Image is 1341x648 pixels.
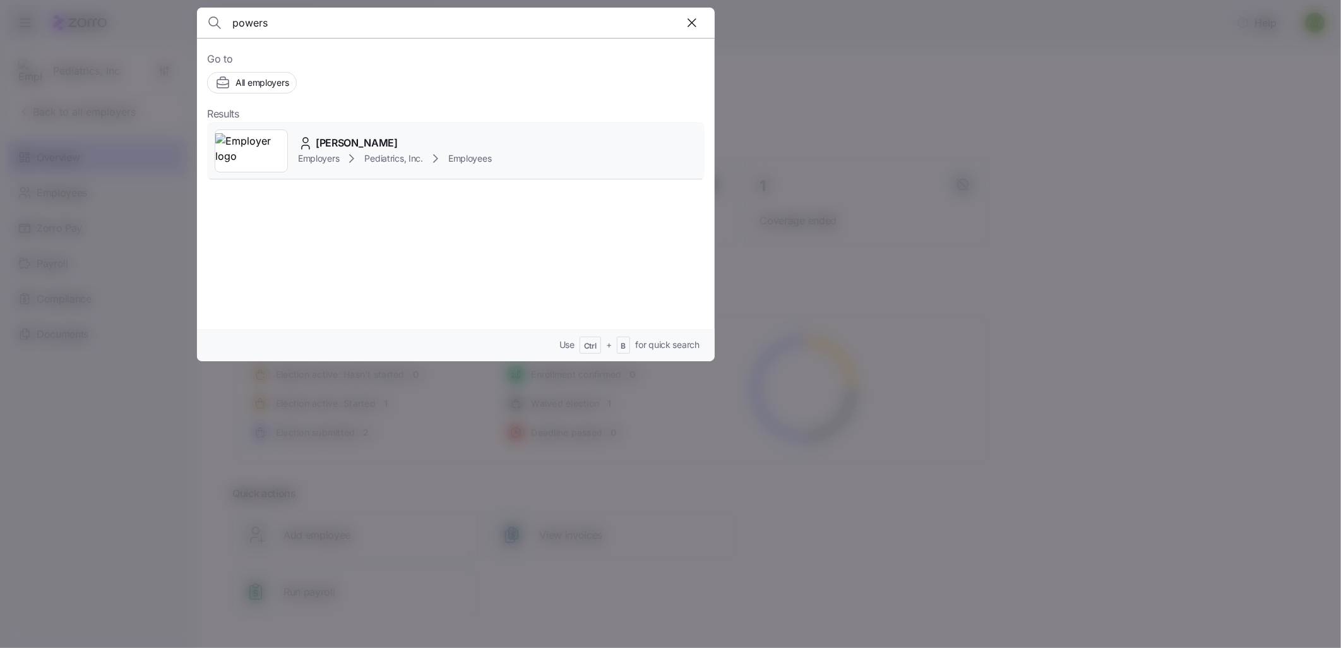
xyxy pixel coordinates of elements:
span: Go to [207,51,705,67]
span: Pediatrics, Inc. [364,152,423,165]
img: Employer logo [215,133,287,169]
span: B [621,341,626,352]
span: All employers [235,76,289,89]
span: Employers [298,152,339,165]
span: Use [559,339,575,351]
span: Results [207,106,239,122]
span: [PERSON_NAME] [316,135,398,151]
button: All employers [207,72,297,93]
span: + [606,339,612,351]
span: Ctrl [584,341,597,352]
span: for quick search [635,339,700,351]
span: Employees [448,152,491,165]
